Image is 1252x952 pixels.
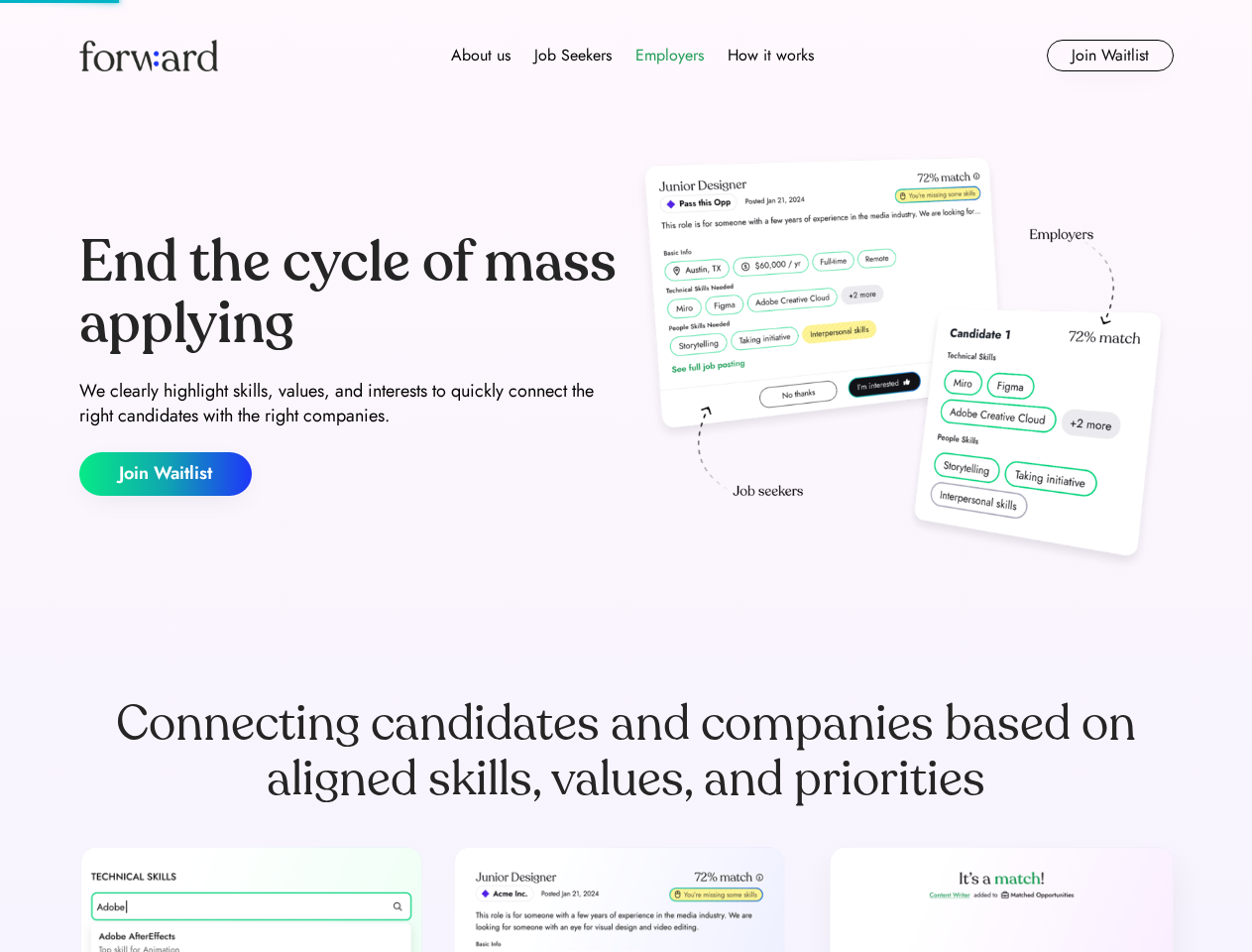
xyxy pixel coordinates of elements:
[635,44,704,67] div: Employers
[79,452,252,496] button: Join Waitlist
[451,44,511,67] div: About us
[534,44,612,67] div: Job Seekers
[79,232,619,354] div: End the cycle of mass applying
[634,151,1174,577] img: hero-image.png
[728,44,814,67] div: How it works
[79,379,619,428] div: We clearly highlight skills, values, and interests to quickly connect the right candidates with t...
[79,40,218,71] img: Forward logo
[1047,40,1174,71] button: Join Waitlist
[79,696,1174,807] div: Connecting candidates and companies based on aligned skills, values, and priorities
